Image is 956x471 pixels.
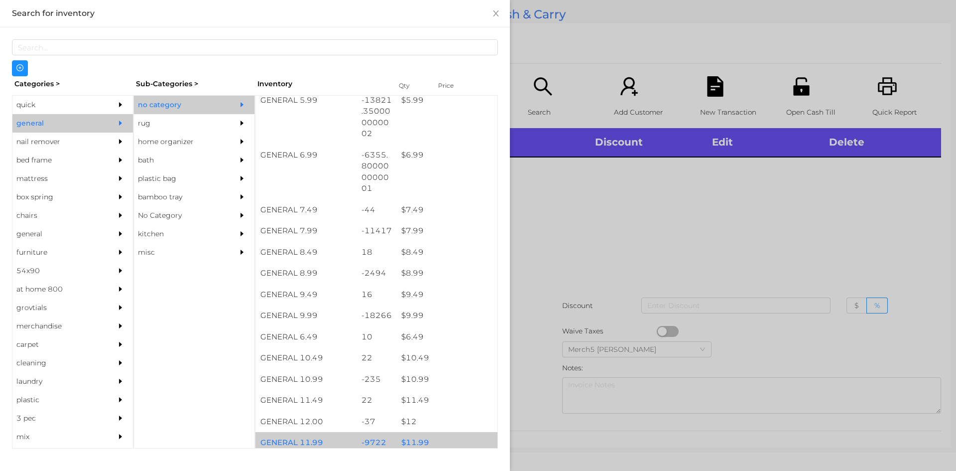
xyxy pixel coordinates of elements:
[357,432,397,454] div: -9722
[357,242,397,263] div: 18
[357,145,397,199] div: -6355.800000000001
[436,79,476,93] div: Price
[255,411,357,433] div: GENERAL 12.00
[117,193,124,200] i: icon: caret-right
[117,212,124,219] i: icon: caret-right
[117,304,124,311] i: icon: caret-right
[255,390,357,411] div: GENERAL 11.49
[255,220,357,242] div: GENERAL 7.99
[12,151,103,169] div: bed frame
[396,305,497,326] div: $ 9.99
[396,263,497,284] div: $ 8.99
[117,157,124,163] i: icon: caret-right
[117,341,124,348] i: icon: caret-right
[239,157,245,163] i: icon: caret-right
[357,369,397,390] div: -235
[357,220,397,242] div: -11417
[12,428,103,446] div: mix
[396,220,497,242] div: $ 7.99
[12,206,103,225] div: chairs
[255,199,357,221] div: GENERAL 7.49
[357,284,397,306] div: 16
[255,369,357,390] div: GENERAL 10.99
[134,133,225,151] div: home organizer
[255,145,357,166] div: GENERAL 6.99
[255,242,357,263] div: GENERAL 8.49
[134,96,225,114] div: no category
[396,199,497,221] div: $ 7.49
[357,411,397,433] div: -37
[255,263,357,284] div: GENERAL 8.99
[12,188,103,206] div: box spring
[239,193,245,200] i: icon: caret-right
[134,225,225,243] div: kitchen
[117,175,124,182] i: icon: caret-right
[255,347,357,369] div: GENERAL 10.49
[134,206,225,225] div: No Category
[12,280,103,299] div: at home 800
[396,347,497,369] div: $ 10.49
[134,151,225,169] div: bath
[12,354,103,372] div: cleaning
[396,390,497,411] div: $ 11.49
[12,391,103,409] div: plastic
[255,284,357,306] div: GENERAL 9.49
[133,76,255,92] div: Sub-Categories >
[12,262,103,280] div: 54x90
[117,396,124,403] i: icon: caret-right
[134,188,225,206] div: bamboo tray
[255,90,357,111] div: GENERAL 5.99
[255,305,357,326] div: GENERAL 9.99
[117,286,124,293] i: icon: caret-right
[12,133,103,151] div: nail remover
[396,90,497,111] div: $ 5.99
[117,230,124,237] i: icon: caret-right
[117,433,124,440] i: icon: caret-right
[12,299,103,317] div: grovtials
[396,369,497,390] div: $ 10.99
[396,242,497,263] div: $ 8.49
[117,138,124,145] i: icon: caret-right
[239,101,245,108] i: icon: caret-right
[357,199,397,221] div: -44
[239,175,245,182] i: icon: caret-right
[12,60,28,76] button: icon: plus-circle
[12,76,133,92] div: Categories >
[357,390,397,411] div: 22
[12,317,103,335] div: merchandise
[12,96,103,114] div: quick
[239,138,245,145] i: icon: caret-right
[12,8,498,19] div: Search for inventory
[117,415,124,422] i: icon: caret-right
[257,79,386,89] div: Inventory
[117,378,124,385] i: icon: caret-right
[396,432,497,454] div: $ 11.99
[117,322,124,329] i: icon: caret-right
[396,284,497,306] div: $ 9.49
[12,114,103,133] div: general
[12,335,103,354] div: carpet
[357,347,397,369] div: 22
[12,446,103,465] div: appliances
[134,169,225,188] div: plastic bag
[117,249,124,256] i: icon: caret-right
[12,243,103,262] div: furniture
[239,230,245,237] i: icon: caret-right
[12,169,103,188] div: mattress
[12,372,103,391] div: laundry
[134,114,225,133] div: rug
[239,249,245,256] i: icon: caret-right
[396,326,497,348] div: $ 6.49
[117,101,124,108] i: icon: caret-right
[357,305,397,326] div: -18266
[117,120,124,127] i: icon: caret-right
[396,79,426,93] div: Qty
[134,243,225,262] div: misc
[117,359,124,366] i: icon: caret-right
[117,267,124,274] i: icon: caret-right
[239,212,245,219] i: icon: caret-right
[239,120,245,127] i: icon: caret-right
[396,411,497,433] div: $ 12
[357,326,397,348] div: 10
[255,432,357,454] div: GENERAL 11.99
